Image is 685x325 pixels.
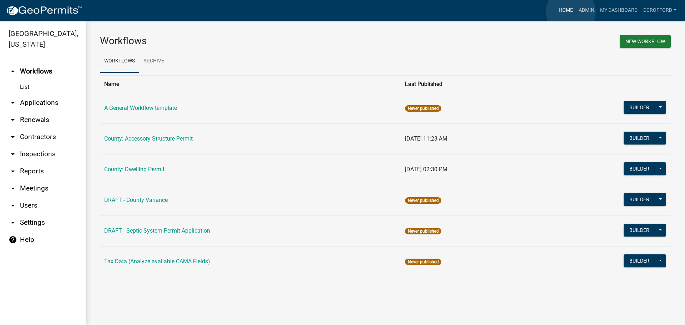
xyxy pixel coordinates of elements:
[9,235,17,244] i: help
[405,197,441,204] span: Never published
[100,50,139,73] a: Workflows
[401,75,535,93] th: Last Published
[139,50,168,73] a: Archive
[405,166,447,173] span: [DATE] 02:30 PM
[9,184,17,193] i: arrow_drop_down
[100,35,380,47] h3: Workflows
[640,4,679,17] a: dcrofford
[100,75,401,93] th: Name
[9,218,17,227] i: arrow_drop_down
[597,4,640,17] a: My Dashboard
[104,166,164,173] a: County: Dwelling Permit
[9,167,17,176] i: arrow_drop_down
[620,35,671,48] button: New Workflow
[405,105,441,112] span: Never published
[104,258,210,265] a: Tax Data (Analyze available CAMA Fields)
[104,105,177,111] a: A General Workflow template
[624,224,655,237] button: Builder
[556,4,576,17] a: Home
[9,116,17,124] i: arrow_drop_down
[405,259,441,265] span: Never published
[104,197,168,203] a: DRAFT - County Variance
[405,135,447,142] span: [DATE] 11:23 AM
[104,135,193,142] a: County: Accessory Structure Permit
[9,98,17,107] i: arrow_drop_down
[624,101,655,114] button: Builder
[624,162,655,175] button: Builder
[9,150,17,158] i: arrow_drop_down
[9,201,17,210] i: arrow_drop_down
[624,132,655,144] button: Builder
[405,228,441,234] span: Never published
[624,254,655,267] button: Builder
[104,227,210,234] a: DRAFT - Septic System Permit Application
[576,4,597,17] a: Admin
[9,133,17,141] i: arrow_drop_down
[9,67,17,76] i: arrow_drop_up
[624,193,655,206] button: Builder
